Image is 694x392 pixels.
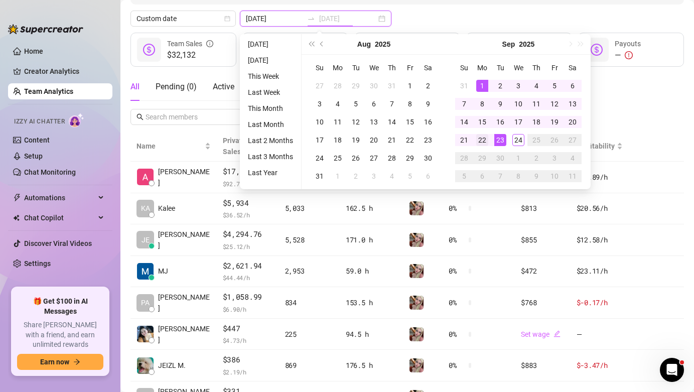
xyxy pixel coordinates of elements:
div: 15 [404,116,416,128]
td: 2025-08-14 [383,113,401,131]
div: 30 [494,152,506,164]
a: Creator Analytics [24,63,104,79]
button: Previous month (PageUp) [317,34,328,54]
div: 11 [530,98,542,110]
td: 2025-08-07 [383,95,401,113]
td: 2025-08-22 [401,131,419,149]
td: 2025-08-28 [383,149,401,167]
td: 2025-09-12 [545,95,564,113]
div: 29 [476,152,488,164]
div: 1 [512,152,524,164]
span: JE [142,234,150,245]
div: $-0.17 /h [577,297,623,308]
td: 2025-09-05 [401,167,419,185]
div: 23 [422,134,434,146]
td: 2025-09-13 [564,95,582,113]
div: 20 [567,116,579,128]
span: $ 6.90 /h [223,304,273,314]
div: 14 [458,116,470,128]
span: 0 % [449,297,465,308]
span: $32,132 [167,49,213,61]
div: 15 [476,116,488,128]
div: 94.5 h [346,329,397,340]
span: Share [PERSON_NAME] with a friend, and earn unlimited rewards [17,320,103,350]
td: 2025-10-11 [564,167,582,185]
span: [PERSON_NAME] [158,166,211,188]
a: Content [24,136,50,144]
span: $ 92.71 /h [223,179,273,189]
td: 2025-08-24 [311,149,329,167]
td: 2025-09-09 [491,95,509,113]
li: [DATE] [244,38,297,50]
td: 2025-08-26 [347,149,365,167]
div: $57.89 /h [577,172,623,183]
div: 4 [567,152,579,164]
div: 22 [404,134,416,146]
td: 2025-08-05 [347,95,365,113]
span: Name [136,141,203,152]
div: 27 [567,134,579,146]
img: Anna [409,327,424,341]
td: 2025-08-13 [365,113,383,131]
img: Sheina Gorricet… [137,326,154,342]
span: $2,621.94 [223,260,273,272]
span: search [136,113,144,120]
div: All [130,81,140,93]
td: 2025-09-23 [491,131,509,149]
td: 2025-10-10 [545,167,564,185]
td: 2025-10-08 [509,167,527,185]
td: 2025-08-25 [329,149,347,167]
div: Pending ( 0 ) [156,81,197,93]
div: 19 [548,116,561,128]
th: Mo [329,59,347,77]
a: Chat Monitoring [24,168,76,176]
div: 834 [285,297,334,308]
img: Anna [409,264,424,278]
div: 4 [332,98,344,110]
div: 2 [422,80,434,92]
li: Last Year [244,167,297,179]
td: 2025-09-08 [473,95,491,113]
span: Automations [24,190,95,206]
div: 2 [494,80,506,92]
div: 59.0 h [346,266,397,277]
td: 2025-09-02 [491,77,509,95]
span: [PERSON_NAME] [158,229,211,251]
div: 20 [368,134,380,146]
div: 28 [332,80,344,92]
td: 2025-09-27 [564,131,582,149]
td: 2025-09-04 [383,167,401,185]
td: 2025-07-30 [365,77,383,95]
div: 7 [494,170,506,182]
th: Su [311,59,329,77]
div: 26 [548,134,561,146]
div: 28 [458,152,470,164]
span: Active [213,82,234,91]
span: Izzy AI Chatter [14,117,65,126]
img: logo-BBDzfeDw.svg [8,24,83,34]
span: swap-right [307,15,315,23]
div: 5,528 [285,234,334,245]
td: 2025-08-21 [383,131,401,149]
span: Profitability [577,142,615,150]
div: 3 [512,80,524,92]
th: Sa [419,59,437,77]
span: $ 44.44 /h [223,273,273,283]
span: 0 % [449,234,465,245]
div: 26 [350,152,362,164]
th: Mo [473,59,491,77]
a: Discover Viral Videos [24,239,92,247]
li: Last Month [244,118,297,130]
div: 9 [494,98,506,110]
div: 30 [368,80,380,92]
td: 2025-09-30 [491,149,509,167]
li: Last 2 Months [244,135,297,147]
th: Name [130,131,217,162]
span: Kalee [158,203,175,214]
img: Anna [409,233,424,247]
td: 2025-10-06 [473,167,491,185]
div: 7 [458,98,470,110]
a: Set wageedit [521,330,561,338]
span: Payouts [615,40,641,48]
div: 2 [350,170,362,182]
